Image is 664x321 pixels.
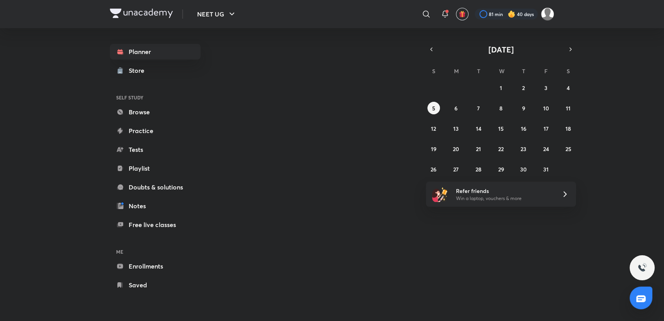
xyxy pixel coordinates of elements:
[565,145,571,153] abbr: October 25, 2025
[520,145,526,153] abbr: October 23, 2025
[540,122,552,135] button: October 17, 2025
[540,81,552,94] button: October 3, 2025
[476,125,481,132] abbr: October 14, 2025
[543,145,549,153] abbr: October 24, 2025
[110,217,201,233] a: Free live classes
[432,186,448,202] img: referral
[472,122,485,135] button: October 14, 2025
[562,81,574,94] button: October 4, 2025
[544,84,547,92] abbr: October 3, 2025
[567,84,570,92] abbr: October 4, 2025
[541,7,554,21] img: Payal
[517,142,529,155] button: October 23, 2025
[499,67,504,75] abbr: Wednesday
[427,142,440,155] button: October 19, 2025
[500,84,502,92] abbr: October 1, 2025
[459,11,466,18] img: avatar
[110,198,201,214] a: Notes
[540,163,552,175] button: October 31, 2025
[517,163,529,175] button: October 30, 2025
[472,163,485,175] button: October 28, 2025
[431,145,436,153] abbr: October 19, 2025
[540,102,552,114] button: October 10, 2025
[495,81,507,94] button: October 1, 2025
[472,102,485,114] button: October 7, 2025
[192,6,241,22] button: NEET UG
[472,142,485,155] button: October 21, 2025
[522,84,525,92] abbr: October 2, 2025
[495,163,507,175] button: October 29, 2025
[517,102,529,114] button: October 9, 2025
[498,145,504,153] abbr: October 22, 2025
[110,277,201,293] a: Saved
[517,81,529,94] button: October 2, 2025
[432,67,435,75] abbr: Sunday
[110,258,201,274] a: Enrollments
[562,102,574,114] button: October 11, 2025
[522,67,525,75] abbr: Thursday
[567,67,570,75] abbr: Saturday
[431,166,436,173] abbr: October 26, 2025
[566,105,571,112] abbr: October 11, 2025
[110,160,201,176] a: Playlist
[495,122,507,135] button: October 15, 2025
[453,125,459,132] abbr: October 13, 2025
[110,63,201,78] a: Store
[450,122,462,135] button: October 13, 2025
[495,102,507,114] button: October 8, 2025
[498,125,504,132] abbr: October 15, 2025
[565,125,571,132] abbr: October 18, 2025
[110,9,173,18] img: Company Logo
[129,66,149,75] div: Store
[450,102,462,114] button: October 6, 2025
[110,179,201,195] a: Doubts & solutions
[110,91,201,104] h6: SELF STUDY
[437,44,565,55] button: [DATE]
[488,44,514,55] span: [DATE]
[456,8,468,20] button: avatar
[508,10,515,18] img: streak
[110,44,201,60] a: Planner
[453,145,459,153] abbr: October 20, 2025
[562,142,574,155] button: October 25, 2025
[427,102,440,114] button: October 5, 2025
[456,195,552,202] p: Win a laptop, vouchers & more
[476,145,481,153] abbr: October 21, 2025
[454,105,458,112] abbr: October 6, 2025
[637,263,647,272] img: ttu
[431,125,436,132] abbr: October 12, 2025
[456,187,552,195] h6: Refer friends
[520,166,527,173] abbr: October 30, 2025
[499,105,502,112] abbr: October 8, 2025
[522,105,525,112] abbr: October 9, 2025
[110,104,201,120] a: Browse
[450,142,462,155] button: October 20, 2025
[540,142,552,155] button: October 24, 2025
[498,166,504,173] abbr: October 29, 2025
[110,9,173,20] a: Company Logo
[432,105,435,112] abbr: October 5, 2025
[543,105,549,112] abbr: October 10, 2025
[450,163,462,175] button: October 27, 2025
[544,67,547,75] abbr: Friday
[110,245,201,258] h6: ME
[427,163,440,175] button: October 26, 2025
[476,166,481,173] abbr: October 28, 2025
[477,67,480,75] abbr: Tuesday
[454,67,459,75] abbr: Monday
[477,105,480,112] abbr: October 7, 2025
[110,123,201,139] a: Practice
[427,122,440,135] button: October 12, 2025
[110,142,201,157] a: Tests
[517,122,529,135] button: October 16, 2025
[562,122,574,135] button: October 18, 2025
[520,125,526,132] abbr: October 16, 2025
[495,142,507,155] button: October 22, 2025
[453,166,459,173] abbr: October 27, 2025
[543,166,549,173] abbr: October 31, 2025
[543,125,548,132] abbr: October 17, 2025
